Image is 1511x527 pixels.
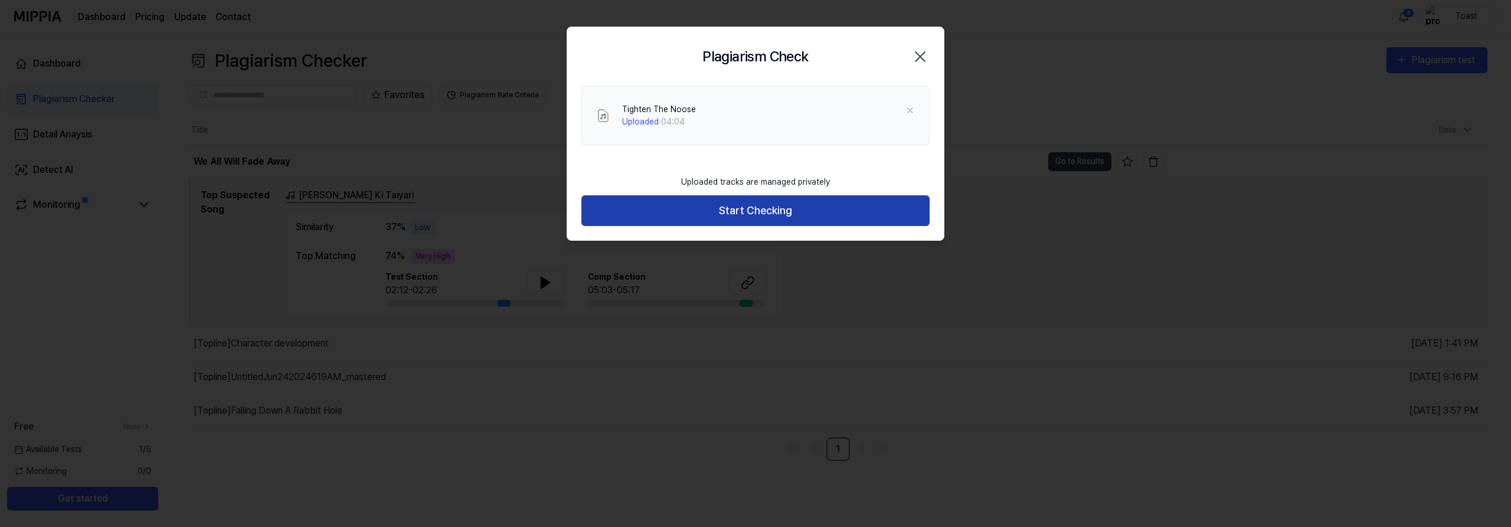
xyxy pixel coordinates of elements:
img: File Select [596,109,610,123]
div: Tighten The Noose [622,103,696,116]
h2: Plagiarism Check [702,46,808,67]
span: Uploaded [622,117,659,126]
button: Start Checking [581,195,930,227]
div: · 04:04 [622,116,696,128]
div: Uploaded tracks are managed privately [674,169,837,195]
